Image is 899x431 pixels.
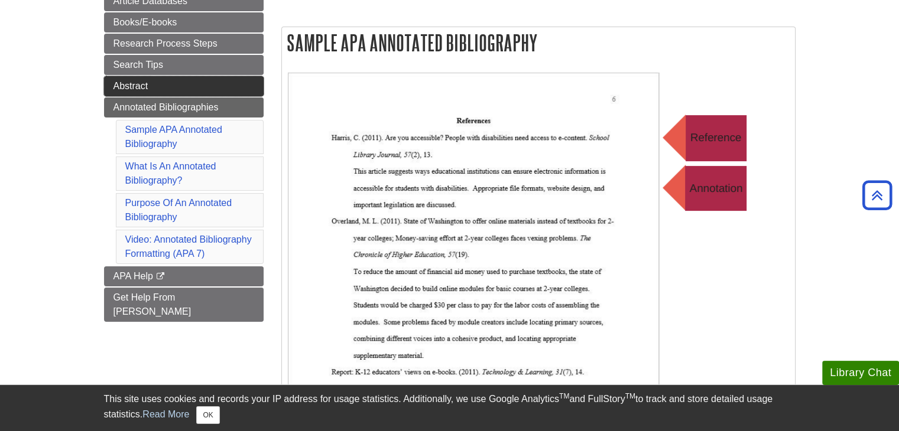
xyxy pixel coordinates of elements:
[125,161,216,185] a: What Is An Annotated Bibliography?
[155,273,165,280] i: This link opens in a new window
[113,271,153,281] span: APA Help
[113,17,177,27] span: Books/E-books
[104,12,264,32] a: Books/E-books
[104,266,264,286] a: APA Help
[113,60,163,70] span: Search Tips
[104,55,264,75] a: Search Tips
[125,234,252,259] a: Video: Annotated Bibliography Formatting (APA 7)
[282,27,795,58] h2: Sample APA Annotated Bibliography
[858,187,896,203] a: Back to Top
[113,102,219,112] span: Annotated Bibliographies
[104,392,796,424] div: This site uses cookies and records your IP address for usage statistics. Additionally, we use Goo...
[113,38,218,48] span: Research Process Steps
[822,361,899,385] button: Library Chat
[196,406,219,424] button: Close
[113,292,192,316] span: Get Help From [PERSON_NAME]
[104,76,264,96] a: Abstract
[104,288,264,322] a: Get Help From [PERSON_NAME]
[104,97,264,117] a: Annotated Bibliographies
[559,392,569,400] sup: TM
[125,125,222,149] a: Sample APA Annotated Bibliography
[104,34,264,54] a: Research Process Steps
[113,81,148,91] span: Abstract
[142,409,189,419] a: Read More
[625,392,635,400] sup: TM
[125,198,232,222] a: Purpose Of An Annotated Bibliography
